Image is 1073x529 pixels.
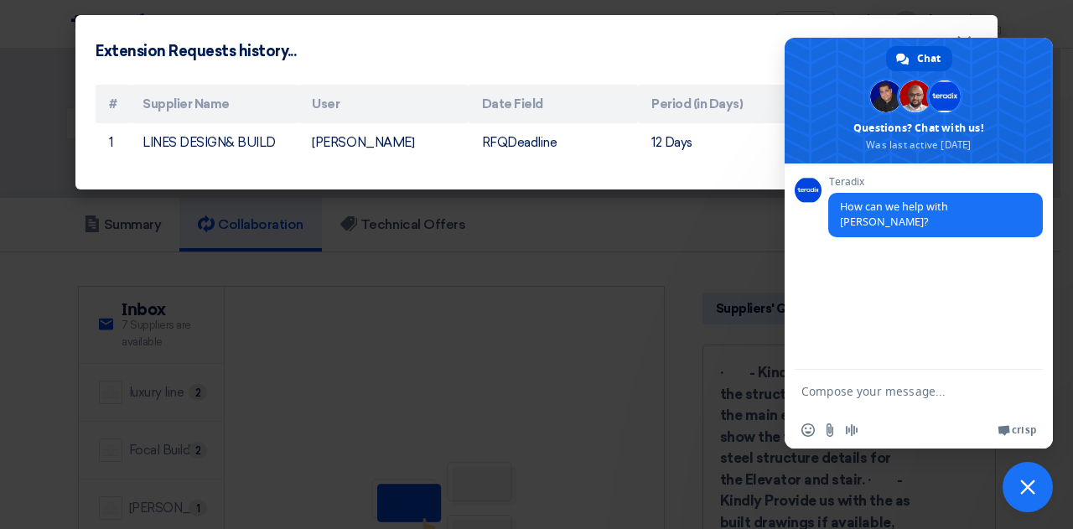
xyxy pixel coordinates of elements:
td: 1 [96,123,129,163]
th: Period (in Days) [638,85,807,124]
span: Teradix [828,176,1043,188]
button: Close [942,27,986,60]
td: 12 Days [638,123,807,163]
span: Send a file [823,423,837,437]
a: Chat [886,46,952,71]
span: Chat [917,46,941,71]
span: How can we help with [PERSON_NAME]? [840,200,948,229]
td: RFQDeadline [469,123,638,163]
a: Crisp [998,423,1036,437]
textarea: Compose your message... [801,370,1003,412]
span: Crisp [1012,423,1036,437]
td: [PERSON_NAME] [298,123,468,163]
h4: Extension Requests history... [96,40,296,63]
a: Close chat [1003,462,1053,512]
td: LINES DESIGN& BUILD [129,123,298,163]
span: Audio message [845,423,858,437]
th: Supplier Name [129,85,298,124]
th: # [96,85,129,124]
th: User [298,85,468,124]
th: Date Field [469,85,638,124]
span: × [956,30,972,64]
span: Insert an emoji [801,423,815,437]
